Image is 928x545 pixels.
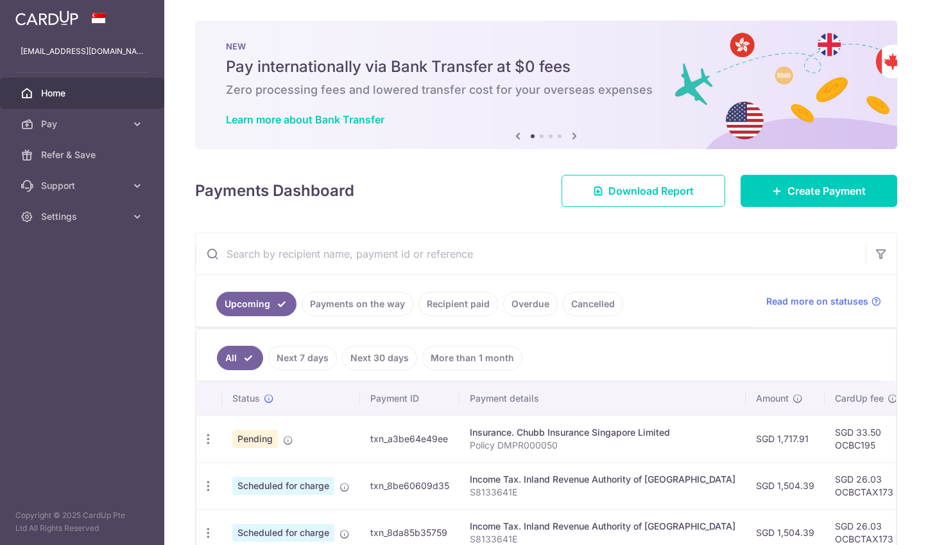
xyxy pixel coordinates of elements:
span: Home [41,87,126,100]
a: More than 1 month [422,346,522,370]
th: Payment details [460,382,746,415]
span: Support [41,179,126,192]
td: SGD 1,717.91 [746,415,825,462]
h5: Pay internationally via Bank Transfer at $0 fees [226,57,866,77]
a: Overdue [503,292,558,316]
h4: Payments Dashboard [195,179,354,202]
a: Cancelled [563,292,623,316]
img: CardUp [15,10,78,26]
span: CardUp fee [835,392,884,405]
a: Create Payment [741,175,897,207]
p: S8133641E [470,486,735,499]
div: Insurance. Chubb Insurance Singapore Limited [470,426,735,439]
a: Next 30 days [342,346,417,370]
span: Scheduled for charge [232,524,334,542]
span: Amount [756,392,789,405]
p: [EMAIL_ADDRESS][DOMAIN_NAME] [21,45,144,58]
a: All [217,346,263,370]
a: Recipient paid [418,292,498,316]
a: Read more on statuses [766,295,881,308]
img: Bank transfer banner [195,21,897,149]
a: Download Report [562,175,725,207]
p: NEW [226,41,866,51]
td: SGD 26.03 OCBCTAX173 [825,462,908,509]
h6: Zero processing fees and lowered transfer cost for your overseas expenses [226,82,866,98]
p: Policy DMPR000050 [470,439,735,452]
span: Refer & Save [41,148,126,161]
input: Search by recipient name, payment id or reference [196,233,866,274]
td: SGD 1,504.39 [746,462,825,509]
a: Upcoming [216,292,296,316]
td: txn_8be60609d35 [360,462,460,509]
th: Payment ID [360,382,460,415]
td: txn_a3be64e49ee [360,415,460,462]
span: Read more on statuses [766,295,868,308]
span: Settings [41,210,126,223]
td: SGD 33.50 OCBC195 [825,415,908,462]
a: Learn more about Bank Transfer [226,113,384,126]
span: Status [232,392,260,405]
span: Scheduled for charge [232,477,334,495]
div: Income Tax. Inland Revenue Authority of [GEOGRAPHIC_DATA] [470,520,735,533]
a: Next 7 days [268,346,337,370]
span: Download Report [608,183,694,199]
span: Pay [41,118,126,130]
span: Create Payment [787,183,866,199]
span: Pending [232,430,278,448]
div: Income Tax. Inland Revenue Authority of [GEOGRAPHIC_DATA] [470,473,735,486]
a: Payments on the way [302,292,413,316]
